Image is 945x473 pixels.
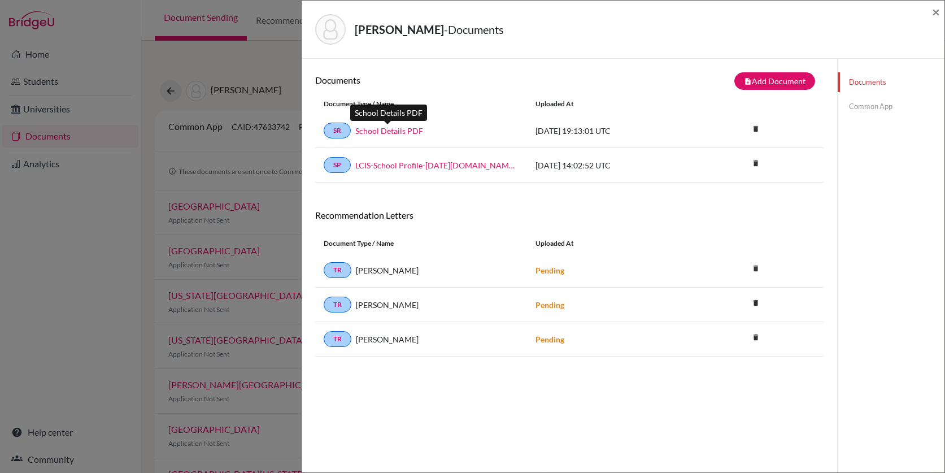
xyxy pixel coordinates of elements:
a: SP [324,157,351,173]
a: TR [324,297,351,313]
a: Common App [838,97,944,116]
div: Document Type / Name [315,99,527,109]
span: [PERSON_NAME] [356,333,419,345]
strong: Pending [535,300,564,310]
i: delete [747,294,764,311]
div: Uploaded at [527,99,696,109]
div: [DATE] 19:13:01 UTC [527,125,696,137]
a: School Details PDF [355,125,423,137]
div: Document Type / Name [315,238,527,249]
h6: Documents [315,75,569,85]
i: delete [747,120,764,137]
a: delete [747,331,764,346]
a: TR [324,262,351,278]
a: LCIS-School Profile-[DATE][DOMAIN_NAME]_wide [355,159,519,171]
a: delete [747,262,764,277]
a: delete [747,157,764,172]
button: Close [932,5,940,19]
div: Uploaded at [527,238,696,249]
i: note_add [744,77,752,85]
span: × [932,3,940,20]
strong: Pending [535,266,564,275]
strong: [PERSON_NAME] [355,23,444,36]
a: Documents [838,72,944,92]
i: delete [747,260,764,277]
h6: Recommendation Letters [315,210,824,220]
a: delete [747,296,764,311]
a: delete [747,122,764,137]
i: delete [747,155,764,172]
div: School Details PDF [350,105,427,121]
a: SR [324,123,351,138]
span: [PERSON_NAME] [356,264,419,276]
span: [PERSON_NAME] [356,299,419,311]
a: TR [324,331,351,347]
div: [DATE] 14:02:52 UTC [527,159,696,171]
i: delete [747,329,764,346]
span: - Documents [444,23,504,36]
strong: Pending [535,335,564,344]
button: note_addAdd Document [734,72,815,90]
